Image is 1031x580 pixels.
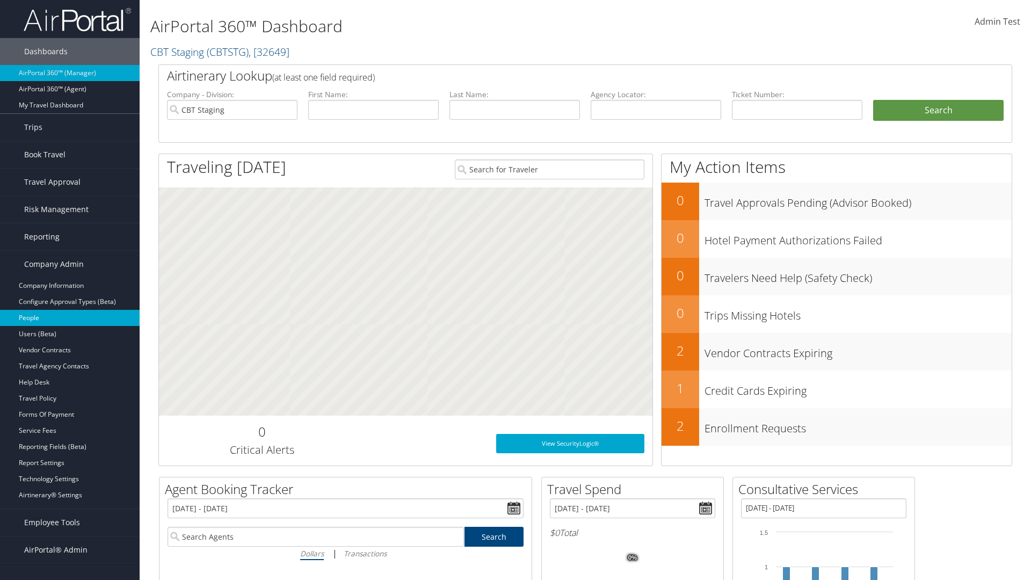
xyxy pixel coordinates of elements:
h2: Consultative Services [738,480,914,498]
h2: Agent Booking Tracker [165,480,532,498]
a: View SecurityLogic® [496,434,644,453]
h3: Vendor Contracts Expiring [705,340,1012,361]
span: Dashboards [24,38,68,65]
h2: 0 [662,191,699,209]
h2: 0 [662,304,699,322]
a: 0Trips Missing Hotels [662,295,1012,333]
h1: AirPortal 360™ Dashboard [150,15,730,38]
h2: 1 [662,379,699,397]
button: Search [873,100,1004,121]
tspan: 1.5 [760,530,768,536]
a: 2Vendor Contracts Expiring [662,333,1012,371]
a: Search [464,527,524,547]
a: 1Credit Cards Expiring [662,371,1012,408]
label: Last Name: [449,89,580,100]
tspan: 0% [628,555,637,561]
a: 0Travel Approvals Pending (Advisor Booked) [662,183,1012,220]
span: Risk Management [24,196,89,223]
h2: 2 [662,417,699,435]
h2: 0 [167,423,357,441]
i: Dollars [300,548,324,559]
h3: Hotel Payment Authorizations Failed [705,228,1012,248]
h6: Total [550,527,715,539]
h2: 0 [662,229,699,247]
a: 2Enrollment Requests [662,408,1012,446]
h3: Critical Alerts [167,443,357,458]
h1: Traveling [DATE] [167,156,286,178]
h3: Travel Approvals Pending (Advisor Booked) [705,190,1012,211]
h3: Trips Missing Hotels [705,303,1012,323]
span: AirPortal® Admin [24,536,88,563]
h2: 2 [662,342,699,360]
h1: My Action Items [662,156,1012,178]
a: CBT Staging [150,45,289,59]
input: Search for Traveler [455,160,644,179]
h3: Enrollment Requests [705,416,1012,436]
img: airportal-logo.png [24,7,131,32]
span: (at least one field required) [272,71,375,83]
span: Reporting [24,223,60,250]
label: Ticket Number: [732,89,862,100]
h3: Travelers Need Help (Safety Check) [705,265,1012,286]
span: Company Admin [24,251,84,278]
div: | [168,547,524,560]
h3: Credit Cards Expiring [705,378,1012,398]
i: Transactions [344,548,387,559]
h2: 0 [662,266,699,285]
span: $0 [550,527,560,539]
span: Trips [24,114,42,141]
input: Search Agents [168,527,464,547]
label: Agency Locator: [591,89,721,100]
h2: Airtinerary Lookup [167,67,933,85]
span: Employee Tools [24,509,80,536]
tspan: 1 [765,564,768,570]
label: First Name: [308,89,439,100]
h2: Travel Spend [547,480,723,498]
span: Admin Test [975,16,1020,27]
a: 0Hotel Payment Authorizations Failed [662,220,1012,258]
a: 0Travelers Need Help (Safety Check) [662,258,1012,295]
label: Company - Division: [167,89,297,100]
span: Travel Approval [24,169,81,195]
a: Admin Test [975,5,1020,39]
span: , [ 32649 ] [249,45,289,59]
span: ( CBTSTG ) [207,45,249,59]
span: Book Travel [24,141,66,168]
